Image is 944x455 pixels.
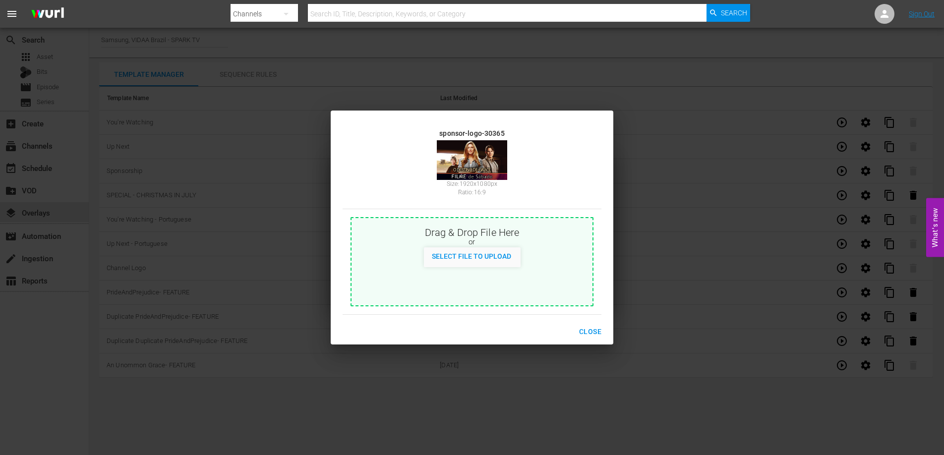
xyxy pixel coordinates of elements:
button: Open Feedback Widget [926,198,944,257]
div: or [352,237,592,247]
img: ans4CAIJ8jUAAAAAAAAAAAAAAAAAAAAAAAAgQb4GAAAAAAAAAAAAAAAAAAAAAAAAJMjXAAAAAAAAAAAAAAAAAAAAAAAAgAT5G... [24,2,71,26]
button: Close [571,323,609,341]
div: sponsor-logo-30365 [351,128,593,135]
div: Size: 1920 x 1080 px Ratio: 16:9 [351,180,593,201]
a: Sign Out [909,10,935,18]
span: menu [6,8,18,20]
img: 1042-sponsor-logo-30365_v1.jpg [437,140,507,180]
span: Select File to Upload [424,252,519,260]
span: Search [721,4,747,22]
button: Select File to Upload [424,247,519,265]
span: Close [579,326,601,338]
div: Drag & Drop File Here [352,226,592,237]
